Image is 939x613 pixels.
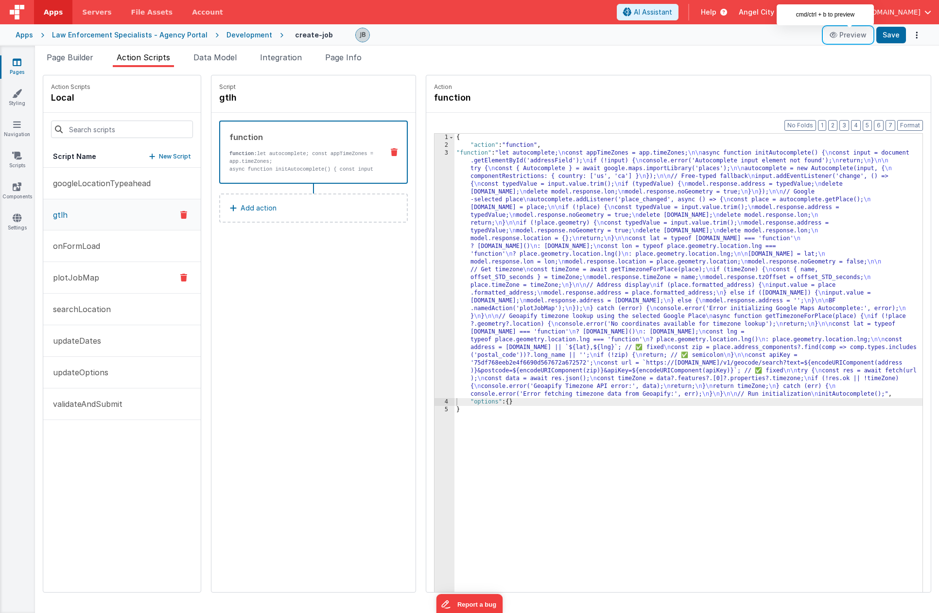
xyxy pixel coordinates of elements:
[435,398,454,406] div: 4
[897,120,923,131] button: Format
[886,120,895,131] button: 7
[47,303,111,315] p: searchLocation
[828,120,837,131] button: 2
[839,120,849,131] button: 3
[131,7,173,17] span: File Assets
[47,367,108,378] p: updateOptions
[739,7,931,17] button: Angel City Data — [EMAIL_ADDRESS][DOMAIN_NAME]
[51,83,90,91] p: Action Scripts
[47,272,99,283] p: plotJobMap
[43,230,201,262] button: onFormLoad
[47,177,151,189] p: googleLocationTypeahead
[777,4,874,25] div: cmd/ctrl + b to preview
[43,388,201,420] button: validateAndSubmit
[219,83,408,91] p: Script
[229,150,376,165] p: let autocomplete; const appTimeZones = app.timeZones;
[43,168,201,199] button: googleLocationTypeahead
[229,131,376,143] div: function
[43,199,201,230] button: gtlh
[43,357,201,388] button: updateOptions
[824,27,872,43] button: Preview
[226,30,272,40] div: Development
[241,202,277,214] p: Add action
[82,7,111,17] span: Servers
[43,325,201,357] button: updateDates
[219,91,365,105] h4: gtlh
[818,120,826,131] button: 1
[874,120,884,131] button: 6
[617,4,678,20] button: AI Assistant
[260,53,302,62] span: Integration
[219,193,408,223] button: Add action
[784,120,816,131] button: No Folds
[51,91,90,105] h4: local
[356,28,369,42] img: 9990944320bbc1bcb8cfbc08cd9c0949
[435,141,454,149] div: 2
[851,120,861,131] button: 4
[52,30,208,40] div: Law Enforcement Specialists - Agency Portal
[701,7,716,17] span: Help
[295,31,333,38] h4: create-job
[435,149,454,398] div: 3
[16,30,33,40] div: Apps
[149,152,191,161] button: New Script
[117,53,170,62] span: Action Scripts
[47,240,100,252] p: onFormLoad
[43,294,201,325] button: searchLocation
[863,120,872,131] button: 5
[47,53,93,62] span: Page Builder
[876,27,906,43] button: Save
[325,53,362,62] span: Page Info
[159,152,191,161] p: New Script
[53,152,96,161] h5: Script Name
[634,7,672,17] span: AI Assistant
[739,7,801,17] span: Angel City Data —
[435,134,454,141] div: 1
[434,91,580,105] h4: function
[47,398,122,410] p: validateAndSubmit
[47,335,101,347] p: updateDates
[229,165,376,196] p: async function initAutocomplete() { const input = document.getElementById('addressField'); if (!i...
[51,121,193,138] input: Search scripts
[229,151,257,157] strong: function:
[435,406,454,414] div: 5
[910,28,923,42] button: Options
[44,7,63,17] span: Apps
[193,53,237,62] span: Data Model
[434,83,923,91] p: Action
[43,262,201,294] button: plotJobMap
[47,209,68,221] p: gtlh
